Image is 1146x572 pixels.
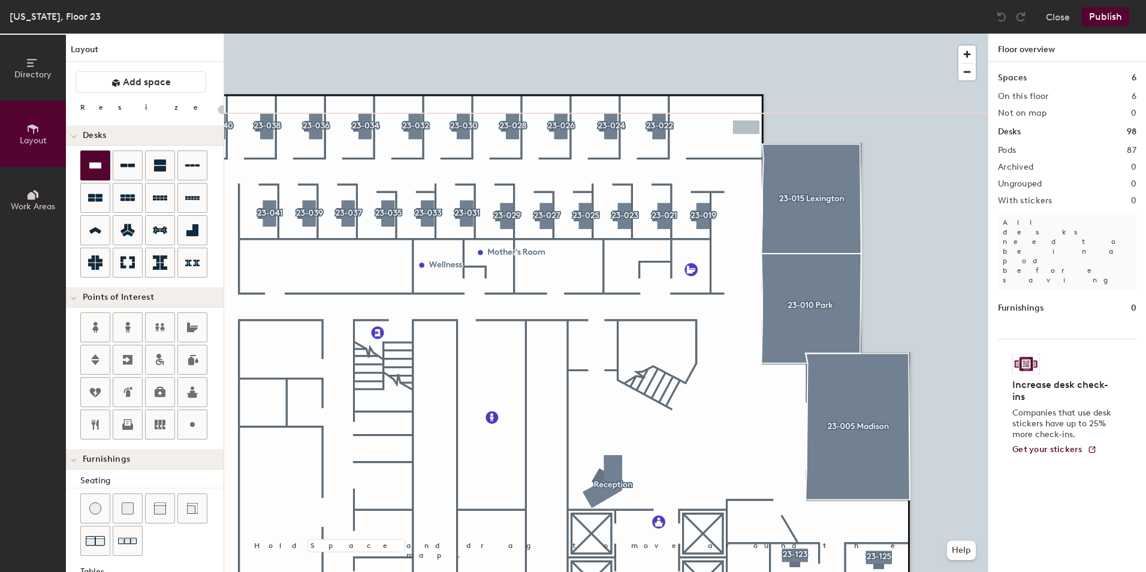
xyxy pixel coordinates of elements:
h2: Ungrouped [998,179,1042,189]
h1: 0 [1131,302,1136,315]
h1: Layout [66,43,224,62]
img: Cushion [122,502,134,514]
img: Couch (x2) [86,531,105,550]
h1: Spaces [998,71,1027,85]
p: All desks need to be in a pod before saving [998,213,1136,290]
img: Couch (middle) [154,502,166,514]
h2: With stickers [998,196,1052,206]
button: Couch (x2) [80,526,110,556]
img: Couch (x3) [118,532,137,550]
img: Sticker logo [1012,354,1040,374]
span: Directory [14,70,52,80]
button: Couch (corner) [177,493,207,523]
button: Add space [76,71,206,93]
h1: Furnishings [998,302,1044,315]
h2: 87 [1127,146,1136,155]
button: Cushion [113,493,143,523]
span: Furnishings [83,454,130,464]
h1: Desks [998,125,1021,139]
h1: 6 [1132,71,1136,85]
h2: 6 [1132,92,1136,101]
img: Stool [89,502,101,514]
button: Couch (x3) [113,526,143,556]
img: Couch (corner) [186,502,198,514]
h1: Floor overview [988,34,1146,62]
span: Work Areas [11,201,55,212]
span: Layout [20,136,47,146]
img: Redo [1015,11,1027,23]
button: Close [1046,7,1070,26]
button: Help [947,541,976,560]
span: Add space [123,76,171,88]
h2: On this floor [998,92,1049,101]
span: Points of Interest [83,293,154,302]
h2: 0 [1131,109,1136,118]
span: Get your stickers [1012,444,1082,454]
div: Resize [80,103,213,112]
h2: Not on map [998,109,1047,118]
button: Publish [1082,7,1129,26]
h2: Archived [998,162,1033,172]
span: Desks [83,131,106,140]
h2: Pods [998,146,1016,155]
h2: 0 [1131,179,1136,189]
p: Companies that use desk stickers have up to 25% more check-ins. [1012,408,1115,440]
button: Couch (middle) [145,493,175,523]
h2: 0 [1131,162,1136,172]
img: Undo [996,11,1008,23]
h2: 0 [1131,196,1136,206]
h4: Increase desk check-ins [1012,379,1115,403]
a: Get your stickers [1012,445,1097,455]
div: [US_STATE], Floor 23 [10,9,101,24]
div: Seating [80,474,224,487]
h1: 98 [1127,125,1136,139]
button: Stool [80,493,110,523]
